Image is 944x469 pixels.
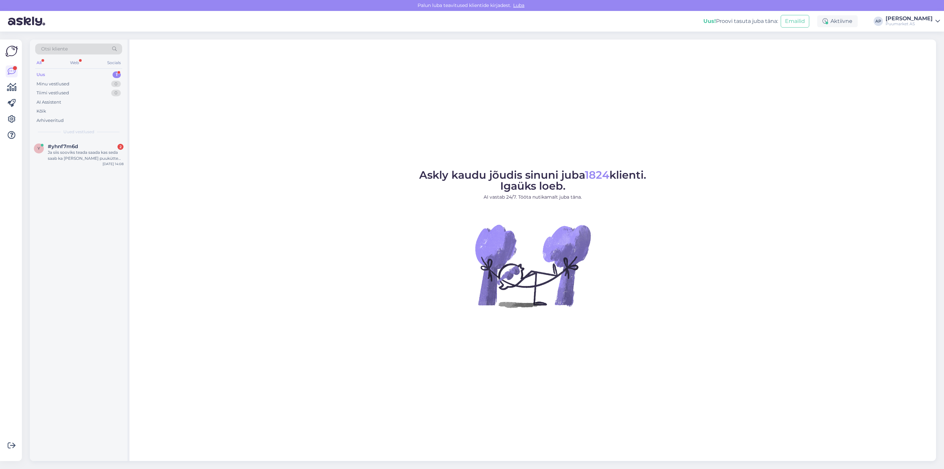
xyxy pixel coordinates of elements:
[781,15,809,28] button: Emailid
[111,81,121,87] div: 0
[419,168,646,192] span: Askly kaudu jõudis sinuni juba klienti. Igaüks loeb.
[37,117,64,124] div: Arhiveeritud
[48,149,123,161] div: Ja siis sooviks teada saada kas seda saab ka [PERSON_NAME] puukütte ahjuta? Elektrikeris on meie ...
[703,17,778,25] div: Proovi tasuta juba täna:
[511,2,526,8] span: Luba
[118,144,123,150] div: 2
[817,15,858,27] div: Aktiivne
[37,99,61,106] div: AI Assistent
[69,58,80,67] div: Web
[106,58,122,67] div: Socials
[473,206,592,326] img: No Chat active
[419,194,646,201] p: AI vastab 24/7. Tööta nutikamalt juba täna.
[886,16,933,21] div: [PERSON_NAME]
[48,143,78,149] span: #yhnf7m6d
[37,71,45,78] div: Uus
[886,21,933,27] div: Puumarket AS
[874,17,883,26] div: AP
[37,108,46,115] div: Kõik
[38,146,40,151] span: y
[103,161,123,166] div: [DATE] 14:08
[37,81,69,87] div: Minu vestlused
[5,45,18,57] img: Askly Logo
[63,129,94,135] span: Uued vestlused
[886,16,940,27] a: [PERSON_NAME]Puumarket AS
[703,18,716,24] b: Uus!
[41,46,68,52] span: Otsi kliente
[585,168,609,181] span: 1824
[37,90,69,96] div: Tiimi vestlused
[113,71,121,78] div: 1
[111,90,121,96] div: 0
[35,58,43,67] div: All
